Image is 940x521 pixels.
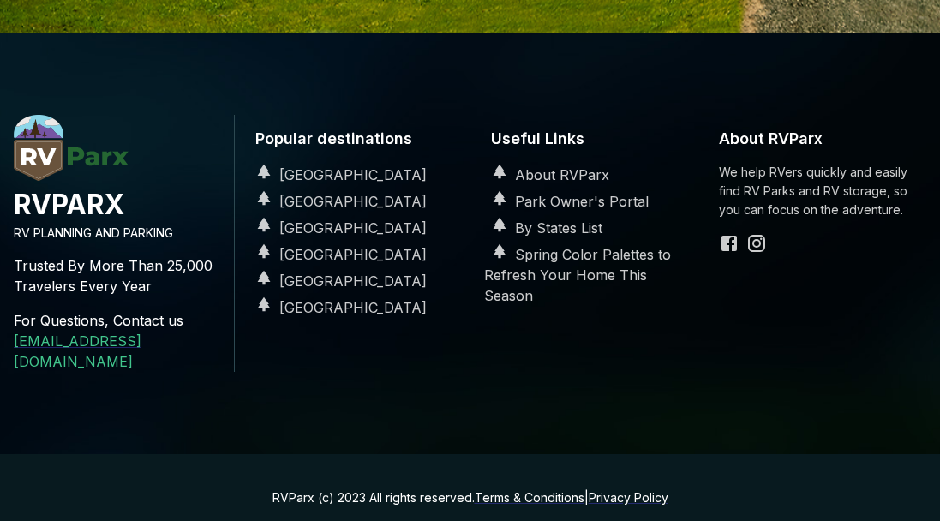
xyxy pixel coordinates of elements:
img: RVParx.com [14,115,129,181]
p: RVParx (c) 2023 All rights reserved. | [272,488,668,507]
a: [GEOGRAPHIC_DATA] [248,272,427,290]
a: [EMAIL_ADDRESS][DOMAIN_NAME] [14,332,141,370]
a: [GEOGRAPHIC_DATA] [248,166,427,183]
h4: RVPARX [14,186,220,224]
a: About RVParx [484,166,609,183]
a: Spring Color Palettes to Refresh Your Home This Season [484,246,671,304]
h6: About RVParx [719,115,926,164]
p: For Questions, Contact us [14,310,220,331]
a: Park Owner's Portal [484,193,649,210]
a: [GEOGRAPHIC_DATA] [248,246,427,263]
h6: Useful Links [484,115,692,164]
h6: Popular destinations [248,115,456,164]
a: [GEOGRAPHIC_DATA] [248,299,427,316]
a: [GEOGRAPHIC_DATA] [248,219,427,237]
a: Terms & Conditions [475,490,584,505]
a: Privacy Policy [589,490,668,505]
a: RVParx.comRVPARXRV PLANNING AND PARKING [14,167,220,243]
p: Trusted By More Than 25,000 Travelers Every Year [14,242,220,310]
a: By States List [484,219,602,237]
a: [GEOGRAPHIC_DATA] [248,193,427,210]
p: RV PLANNING AND PARKING [14,224,220,243]
p: We help RVers quickly and easily find RV Parks and RV storage, so you can focus on the adventure. [719,163,926,219]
